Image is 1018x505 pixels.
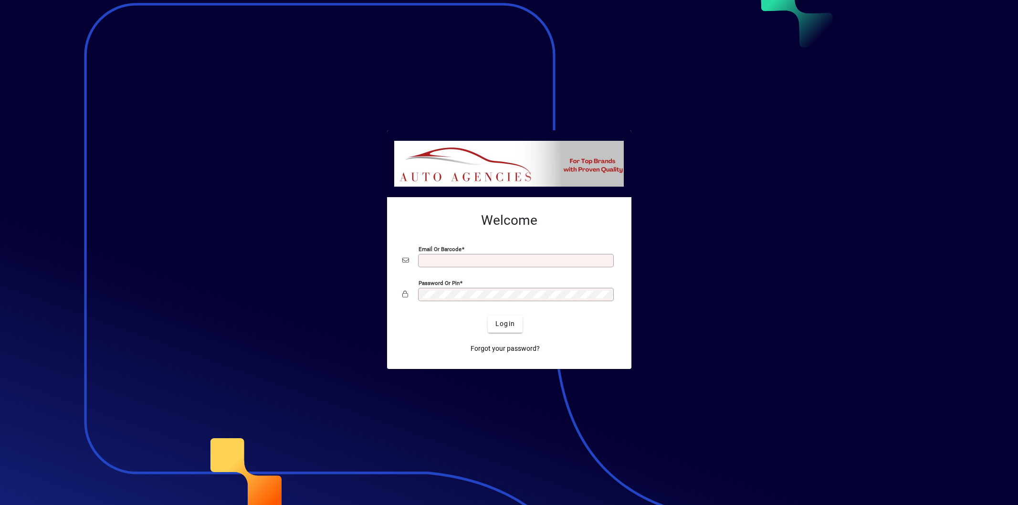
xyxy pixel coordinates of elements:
[495,319,515,329] span: Login
[467,340,544,358] a: Forgot your password?
[419,245,462,252] mat-label: Email or Barcode
[488,316,523,333] button: Login
[471,344,540,354] span: Forgot your password?
[402,212,616,229] h2: Welcome
[419,279,460,286] mat-label: Password or Pin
